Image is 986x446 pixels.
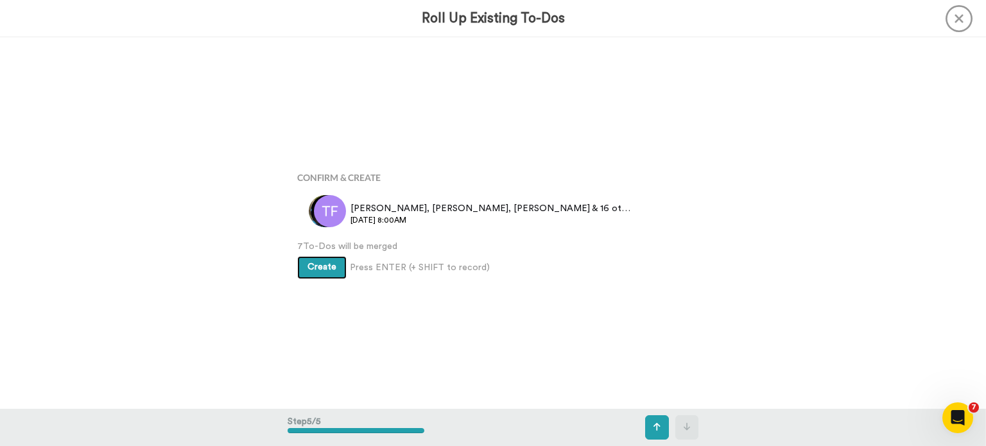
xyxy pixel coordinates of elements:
[297,240,689,253] span: 7 To-Dos will be merged
[350,261,490,274] span: Press ENTER (+ SHIFT to record)
[350,215,631,225] span: [DATE] 8:00AM
[307,262,336,271] span: Create
[350,202,631,215] span: [PERSON_NAME], [PERSON_NAME], [PERSON_NAME] & 16 others
[288,409,424,446] div: Step 5 / 5
[297,173,689,182] h4: Confirm & Create
[311,195,343,227] img: 75490637-d701-4e8f-8743-36e70246007f.jpg
[422,11,565,26] h3: Roll Up Existing To-Dos
[297,256,347,279] button: Create
[309,195,341,227] img: 704b79b1-8853-42f4-87f6-684809f82b93.jpg
[942,402,973,433] iframe: Intercom live chat
[314,195,346,227] img: tf.png
[969,402,979,413] span: 7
